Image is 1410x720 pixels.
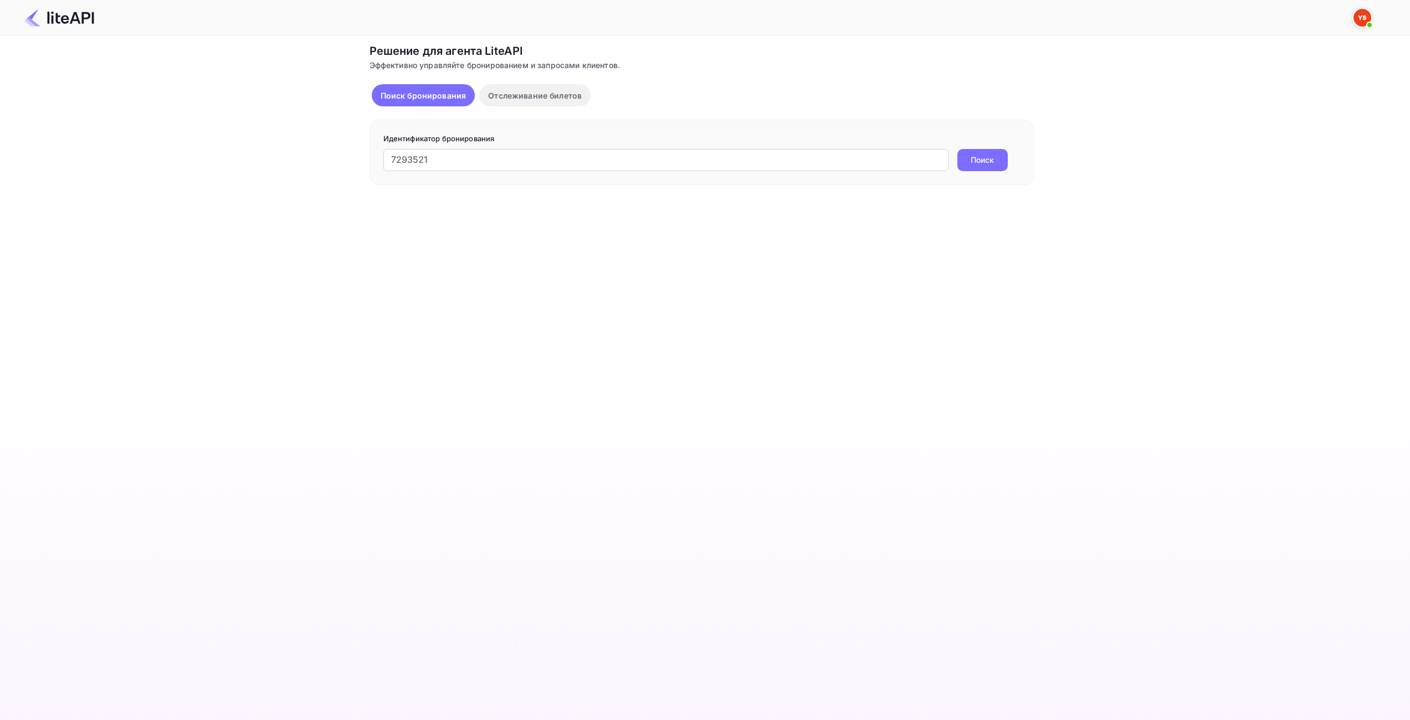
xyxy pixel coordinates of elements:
[488,91,582,100] ya-tr-span: Отслеживание билетов
[971,154,994,166] ya-tr-span: Поиск
[383,134,495,143] ya-tr-span: Идентификатор бронирования
[957,149,1008,171] button: Поиск
[370,44,524,58] ya-tr-span: Решение для агента LiteAPI
[381,91,466,100] ya-tr-span: Поиск бронирования
[383,149,948,171] input: Введите идентификатор бронирования (например, 63782194)
[24,9,94,27] img: Логотип LiteAPI
[370,60,621,70] ya-tr-span: Эффективно управляйте бронированием и запросами клиентов.
[1353,9,1371,27] img: Служба Поддержки Яндекса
